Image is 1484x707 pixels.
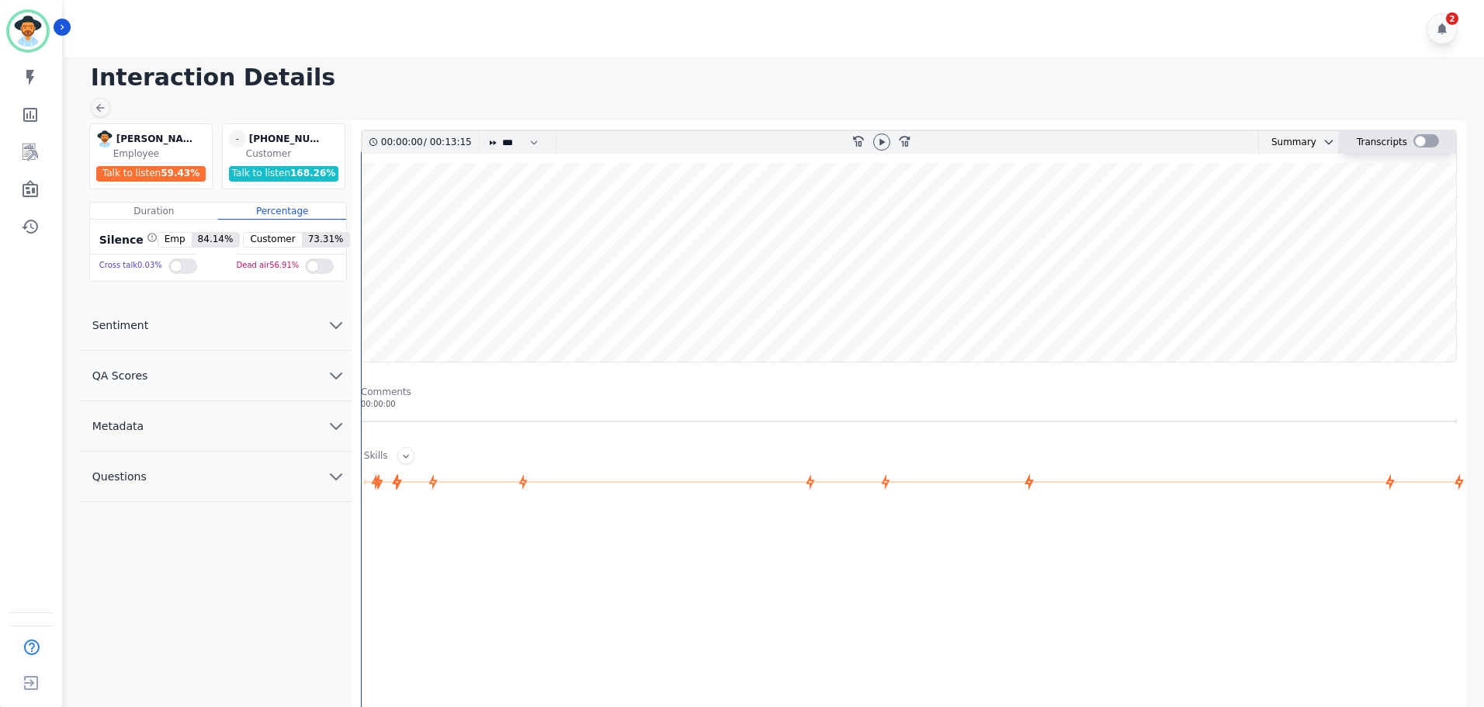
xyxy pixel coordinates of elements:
[90,203,218,220] div: Duration
[113,147,209,160] div: Employee
[1259,131,1316,154] div: Summary
[327,417,345,435] svg: chevron down
[218,203,346,220] div: Percentage
[427,131,470,154] div: 00:13:15
[80,317,161,333] span: Sentiment
[9,12,47,50] img: Bordered avatar
[302,233,350,247] span: 73.31 %
[99,255,162,277] div: Cross talk 0.03 %
[327,467,345,486] svg: chevron down
[80,452,352,502] button: Questions chevron down
[80,368,161,383] span: QA Scores
[80,351,352,401] button: QA Scores chevron down
[361,398,1457,410] div: 00:00:00
[249,130,327,147] div: [PHONE_NUMBER]
[161,168,199,178] span: 59.43 %
[192,233,240,247] span: 84.14 %
[96,232,158,248] div: Silence
[80,300,352,351] button: Sentiment chevron down
[244,233,301,247] span: Customer
[364,449,388,464] div: Skills
[237,255,300,277] div: Dead air 56.91 %
[229,166,339,182] div: Talk to listen
[158,233,192,247] span: Emp
[1323,136,1335,148] svg: chevron down
[96,166,206,182] div: Talk to listen
[1446,12,1458,25] div: 2
[361,386,1457,398] div: Comments
[1316,136,1335,148] button: chevron down
[327,316,345,334] svg: chevron down
[327,366,345,385] svg: chevron down
[80,418,156,434] span: Metadata
[91,64,1468,92] h1: Interaction Details
[116,130,194,147] div: [PERSON_NAME]
[290,168,335,178] span: 168.26 %
[80,401,352,452] button: Metadata chevron down
[1357,131,1407,154] div: Transcripts
[381,131,476,154] div: /
[246,147,342,160] div: Customer
[381,131,424,154] div: 00:00:00
[229,130,246,147] span: -
[80,469,159,484] span: Questions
